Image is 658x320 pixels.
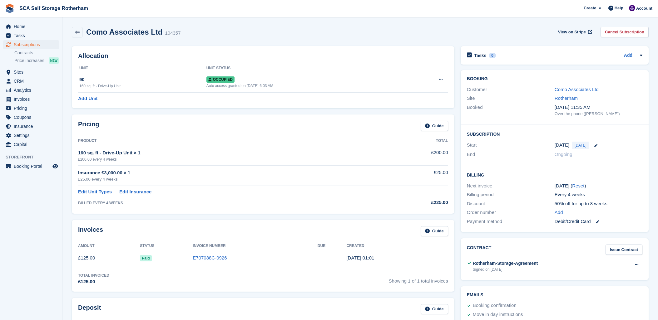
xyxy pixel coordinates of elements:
[3,104,59,113] a: menu
[379,166,448,186] td: £25.00
[629,5,635,11] img: Kelly Neesham
[636,5,652,12] span: Account
[140,241,193,251] th: Status
[17,3,91,13] a: SCA Self Storage Rotherham
[86,28,163,36] h2: Como Associates Ltd
[467,95,555,102] div: Site
[78,52,448,60] h2: Allocation
[79,83,206,89] div: 160 sq. ft - Drive-Up Unit
[3,77,59,85] a: menu
[421,304,448,314] a: Guide
[3,22,59,31] a: menu
[421,226,448,236] a: Guide
[555,95,578,101] a: Rotherham
[379,136,448,146] th: Total
[14,68,51,76] span: Sites
[555,142,569,149] time: 2025-09-01 00:00:00 UTC
[78,226,103,236] h2: Invoices
[346,255,374,260] time: 2025-09-01 00:01:27 UTC
[78,121,99,131] h2: Pricing
[14,58,44,64] span: Price increases
[555,104,642,111] div: [DATE] 11:35 AM
[606,245,642,255] a: Issue Contract
[193,241,318,251] th: Invoice Number
[467,104,555,117] div: Booked
[3,31,59,40] a: menu
[206,83,409,89] div: Auto access granted on [DATE] 6:03 AM
[558,29,586,35] span: View on Stripe
[555,209,563,216] a: Add
[473,311,523,318] div: Move in day instructions
[467,218,555,225] div: Payment method
[193,255,227,260] a: E707088C-0926
[14,122,51,131] span: Insurance
[14,162,51,171] span: Booking Portal
[79,76,206,83] div: 90
[467,76,642,81] h2: Booking
[14,57,59,64] a: Price increases NEW
[6,154,62,160] span: Storefront
[119,188,151,196] a: Edit Insurance
[624,52,632,59] a: Add
[467,200,555,207] div: Discount
[473,260,538,267] div: Rotherham-Storage-Agreement
[474,53,487,58] h2: Tasks
[78,188,112,196] a: Edit Unit Types
[78,63,206,73] th: Unit
[14,40,51,49] span: Subscriptions
[467,142,555,149] div: Start
[3,122,59,131] a: menu
[601,27,649,37] a: Cancel Subscription
[78,278,109,285] div: £125.00
[555,182,642,190] div: [DATE] ( )
[14,77,51,85] span: CRM
[78,169,379,177] div: Insurance £3,000.00 × 1
[5,4,14,13] img: stora-icon-8386f47178a22dfd0bd8f6a31ec36ba5ce8667c1dd55bd0f319d3a0aa187defe.svg
[206,76,235,83] span: Occupied
[346,241,448,251] th: Created
[14,113,51,122] span: Coupons
[14,131,51,140] span: Settings
[615,5,623,11] span: Help
[555,191,642,198] div: Every 4 weeks
[78,273,109,278] div: Total Invoiced
[3,140,59,149] a: menu
[467,293,642,298] h2: Emails
[3,68,59,76] a: menu
[14,104,51,113] span: Pricing
[584,5,596,11] span: Create
[421,121,448,131] a: Guide
[3,131,59,140] a: menu
[78,200,379,206] div: BILLED EVERY 4 WEEKS
[555,87,599,92] a: Como Associates Ltd
[78,157,379,162] div: £200.00 every 4 weeks
[467,191,555,198] div: Billing period
[467,151,555,158] div: End
[52,162,59,170] a: Preview store
[467,245,492,255] h2: Contract
[14,140,51,149] span: Capital
[140,255,151,261] span: Paid
[318,241,347,251] th: Due
[473,267,538,272] div: Signed on [DATE]
[467,209,555,216] div: Order number
[78,241,140,251] th: Amount
[78,304,101,314] h2: Deposit
[78,95,97,102] a: Add Unit
[572,142,589,149] span: [DATE]
[78,149,379,157] div: 160 sq. ft - Drive-Up Unit × 1
[3,86,59,95] a: menu
[467,131,642,137] h2: Subscription
[379,199,448,206] div: £225.00
[165,30,181,37] div: 104357
[78,251,140,265] td: £125.00
[78,136,379,146] th: Product
[572,183,584,188] a: Reset
[379,146,448,165] td: £200.00
[555,200,642,207] div: 50% off for up to 8 weeks
[489,53,496,58] div: 0
[555,152,572,157] span: Ongoing
[3,95,59,104] a: menu
[14,31,51,40] span: Tasks
[473,302,517,309] div: Booking confirmation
